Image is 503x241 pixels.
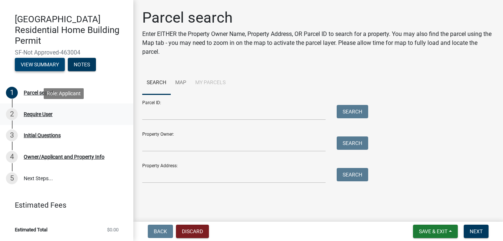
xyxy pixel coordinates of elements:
[142,71,171,95] a: Search
[142,9,494,27] h1: Parcel search
[176,225,209,238] button: Discard
[413,225,458,238] button: Save & Exit
[337,168,368,181] button: Search
[24,90,55,95] div: Parcel search
[154,228,167,234] span: Back
[6,129,18,141] div: 3
[6,87,18,99] div: 1
[68,58,96,71] button: Notes
[337,105,368,118] button: Search
[24,154,104,159] div: Owner/Applicant and Property Info
[107,227,119,232] span: $0.00
[15,49,119,56] span: SF-Not Approved-463004
[68,62,96,68] wm-modal-confirm: Notes
[464,225,489,238] button: Next
[15,58,65,71] button: View Summary
[15,227,47,232] span: Estimated Total
[15,62,65,68] wm-modal-confirm: Summary
[148,225,173,238] button: Back
[171,71,191,95] a: Map
[24,112,53,117] div: Require User
[337,136,368,150] button: Search
[6,108,18,120] div: 2
[24,133,61,138] div: Initial Questions
[44,88,84,99] div: Role: Applicant
[142,30,494,56] p: Enter EITHER the Property Owner Name, Property Address, OR Parcel ID to search for a property. Yo...
[470,228,483,234] span: Next
[419,228,447,234] span: Save & Exit
[6,151,18,163] div: 4
[6,172,18,184] div: 5
[6,198,121,212] a: Estimated Fees
[15,14,127,46] h4: [GEOGRAPHIC_DATA] Residential Home Building Permit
